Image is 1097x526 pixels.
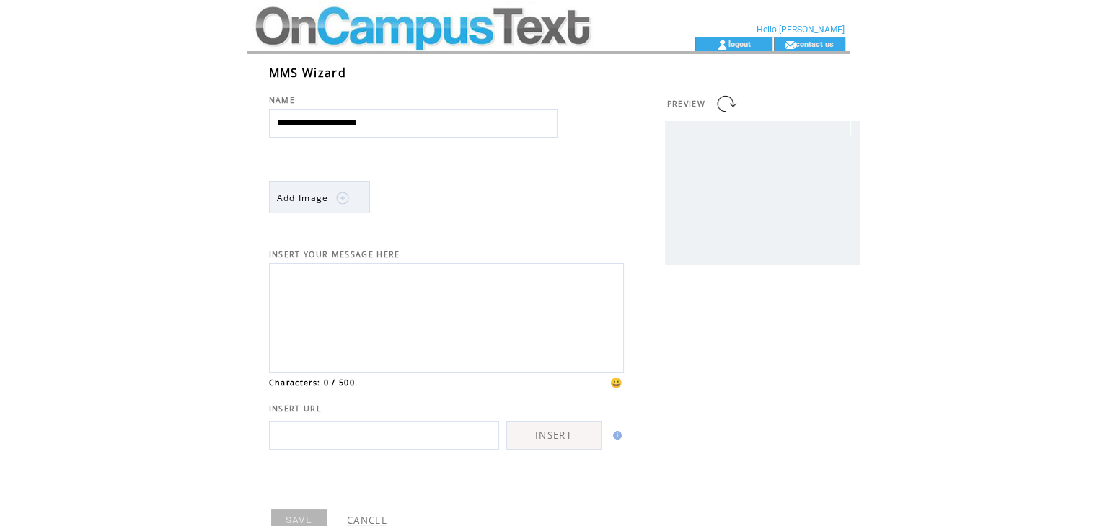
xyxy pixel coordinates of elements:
[609,431,622,440] img: help.gif
[277,192,329,204] span: Add Image
[667,99,705,109] span: PREVIEW
[269,378,355,388] span: Characters: 0 / 500
[269,65,346,81] span: MMS Wizard
[506,421,602,450] a: INSERT
[336,192,349,205] img: plus.png
[610,376,623,389] span: 😀
[269,249,400,259] span: INSERT YOUR MESSAGE HERE
[269,95,295,105] span: NAME
[728,39,750,48] a: logout
[717,39,728,50] img: account_icon.gif
[269,404,322,414] span: INSERT URL
[269,181,370,213] a: Add Image
[785,39,796,50] img: contact_us_icon.gif
[757,24,845,35] span: Hello [PERSON_NAME]
[796,39,834,48] a: contact us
